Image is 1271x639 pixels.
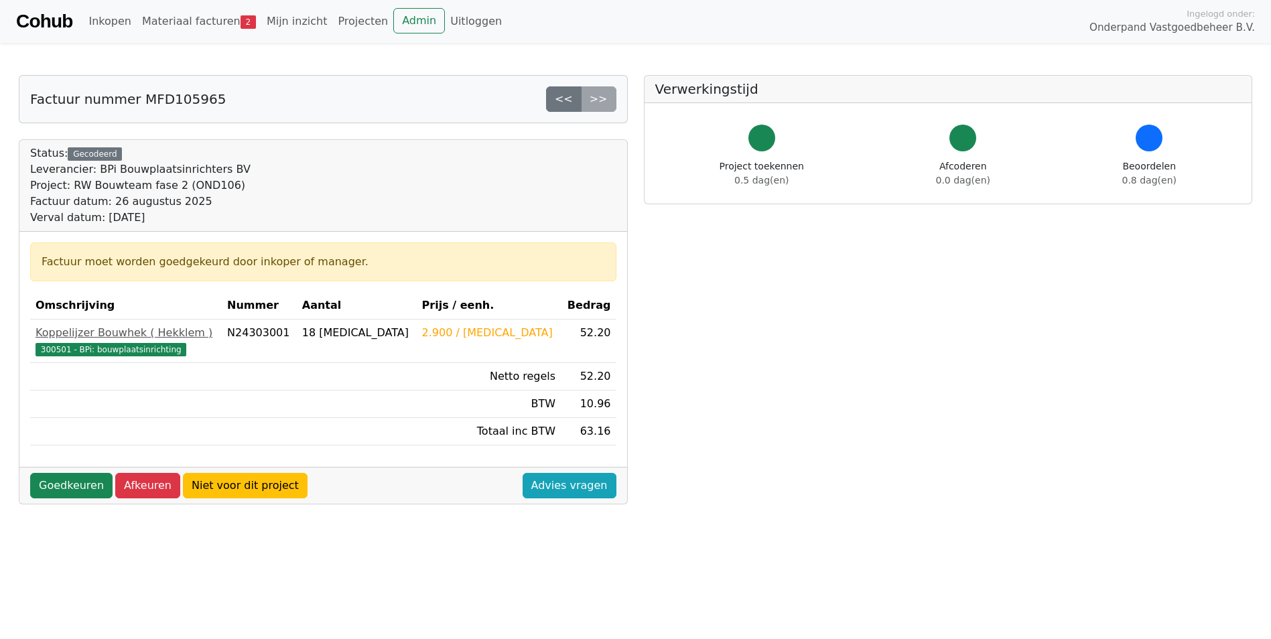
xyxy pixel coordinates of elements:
[720,159,804,188] div: Project toekennen
[137,8,261,35] a: Materiaal facturen2
[417,292,561,319] th: Prijs / eenh.
[297,292,417,319] th: Aantal
[30,91,226,107] h5: Factuur nummer MFD105965
[30,194,251,210] div: Factuur datum: 26 augustus 2025
[393,8,445,33] a: Admin
[1122,175,1177,186] span: 0.8 dag(en)
[561,292,616,319] th: Bedrag
[36,343,186,356] span: 300501 - BPi: bouwplaatsinrichting
[30,177,251,194] div: Project: RW Bouwteam fase 2 (OND106)
[417,363,561,390] td: Netto regels
[546,86,582,112] a: <<
[36,325,216,341] div: Koppelijzer Bouwhek ( Hekklem )
[561,390,616,418] td: 10.96
[655,81,1242,97] h5: Verwerkingstijd
[936,159,990,188] div: Afcoderen
[30,473,113,498] a: Goedkeuren
[523,473,616,498] a: Advies vragen
[36,325,216,357] a: Koppelijzer Bouwhek ( Hekklem )300501 - BPi: bouwplaatsinrichting
[561,363,616,390] td: 52.20
[1122,159,1177,188] div: Beoordelen
[561,319,616,363] td: 52.20
[30,210,251,226] div: Verval datum: [DATE]
[936,175,990,186] span: 0.0 dag(en)
[417,418,561,445] td: Totaal inc BTW
[332,8,393,35] a: Projecten
[222,319,297,363] td: N24303001
[422,325,556,341] div: 2.900 / [MEDICAL_DATA]
[68,147,122,161] div: Gecodeerd
[222,292,297,319] th: Nummer
[734,175,789,186] span: 0.5 dag(en)
[115,473,180,498] a: Afkeuren
[83,8,136,35] a: Inkopen
[417,390,561,418] td: BTW
[30,161,251,177] div: Leverancier: BPi Bouwplaatsinrichters BV
[1089,20,1255,35] span: Onderpand Vastgoedbeheer B.V.
[561,418,616,445] td: 63.16
[30,292,222,319] th: Omschrijving
[302,325,411,341] div: 18 [MEDICAL_DATA]
[1187,7,1255,20] span: Ingelogd onder:
[30,145,251,226] div: Status:
[42,254,605,270] div: Factuur moet worden goedgekeurd door inkoper of manager.
[183,473,308,498] a: Niet voor dit project
[445,8,507,35] a: Uitloggen
[261,8,333,35] a: Mijn inzicht
[241,15,256,29] span: 2
[16,5,72,38] a: Cohub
